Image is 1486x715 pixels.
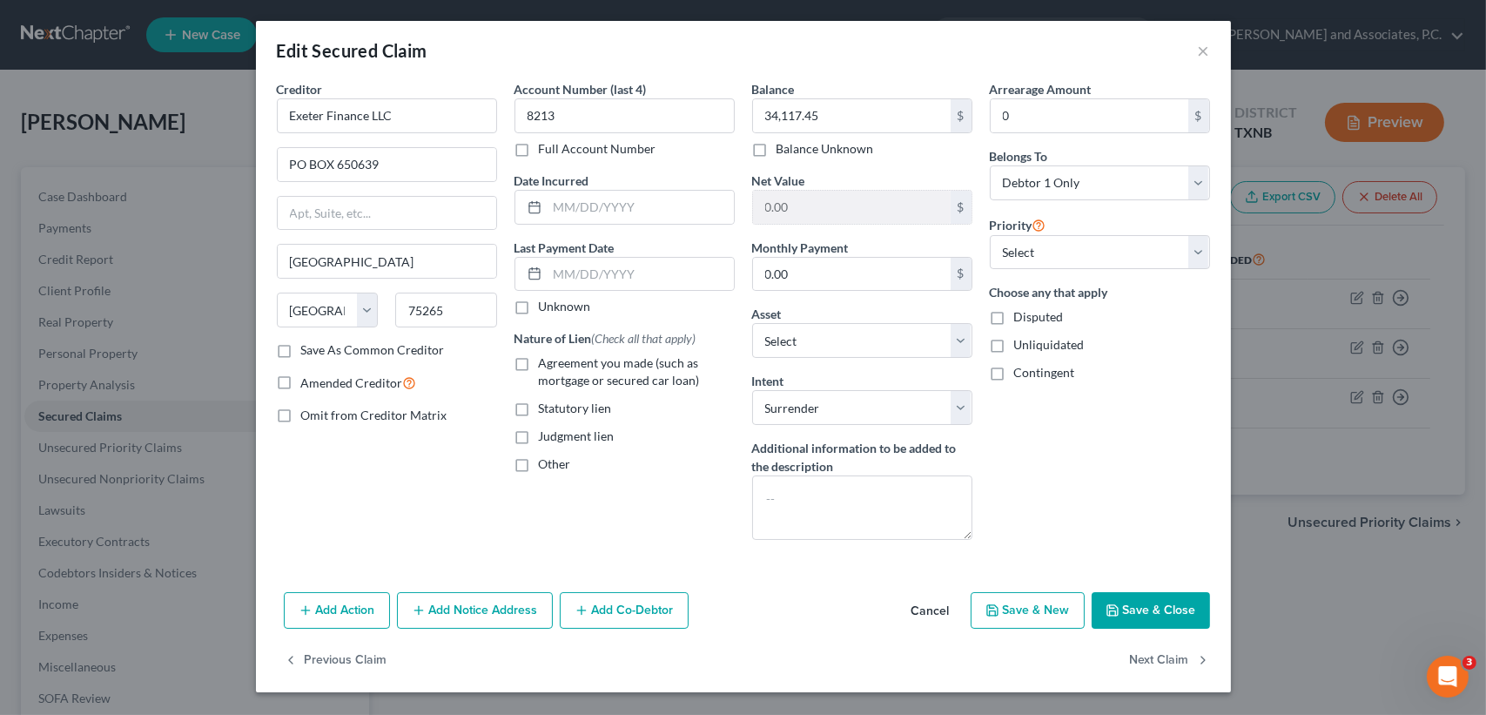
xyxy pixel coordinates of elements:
input: XXXX [514,98,735,133]
label: Nature of Lien [514,329,696,347]
div: Edit Secured Claim [277,38,427,63]
span: Statutory lien [539,401,612,415]
span: Asset [752,307,782,321]
button: Previous Claim [284,643,387,679]
span: Agreement you made (such as mortgage or secured car loan) [539,355,700,388]
span: Disputed [1014,309,1064,324]
span: 3 [1462,656,1476,670]
label: Full Account Number [539,140,656,158]
span: Omit from Creditor Matrix [301,408,447,422]
button: Save & Close [1092,592,1210,629]
input: Enter zip... [395,293,497,327]
label: Balance [752,80,795,98]
input: MM/DD/YYYY [548,258,734,291]
label: Additional information to be added to the description [752,439,972,476]
label: Net Value [752,172,805,190]
label: Date Incurred [514,172,589,190]
label: Arrearage Amount [990,80,1092,98]
span: Creditor [277,82,323,97]
button: Add Co-Debtor [560,592,689,629]
span: Belongs To [990,149,1048,164]
button: Add Action [284,592,390,629]
span: Contingent [1014,365,1075,380]
label: Unknown [539,298,591,315]
div: $ [951,258,972,291]
label: Account Number (last 4) [514,80,647,98]
label: Intent [752,372,784,390]
button: × [1198,40,1210,61]
div: $ [1188,99,1209,132]
input: 0.00 [753,99,951,132]
label: Monthly Payment [752,239,849,257]
span: (Check all that apply) [592,331,696,346]
button: Save & New [971,592,1085,629]
input: 0.00 [991,99,1188,132]
input: Search creditor by name... [277,98,497,133]
label: Balance Unknown [777,140,874,158]
button: Cancel [898,594,964,629]
span: Judgment lien [539,428,615,443]
span: Amended Creditor [301,375,403,390]
div: $ [951,191,972,224]
div: $ [951,99,972,132]
button: Next Claim [1130,643,1210,679]
input: Enter address... [278,148,496,181]
input: Apt, Suite, etc... [278,197,496,230]
label: Choose any that apply [990,283,1210,301]
label: Priority [990,214,1046,235]
span: Unliquidated [1014,337,1085,352]
span: Other [539,456,571,471]
label: Save As Common Creditor [301,341,445,359]
button: Add Notice Address [397,592,553,629]
label: Last Payment Date [514,239,615,257]
iframe: Intercom live chat [1427,656,1469,698]
input: MM/DD/YYYY [548,191,734,224]
input: 0.00 [753,258,951,291]
input: 0.00 [753,191,951,224]
input: Enter city... [278,245,496,278]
